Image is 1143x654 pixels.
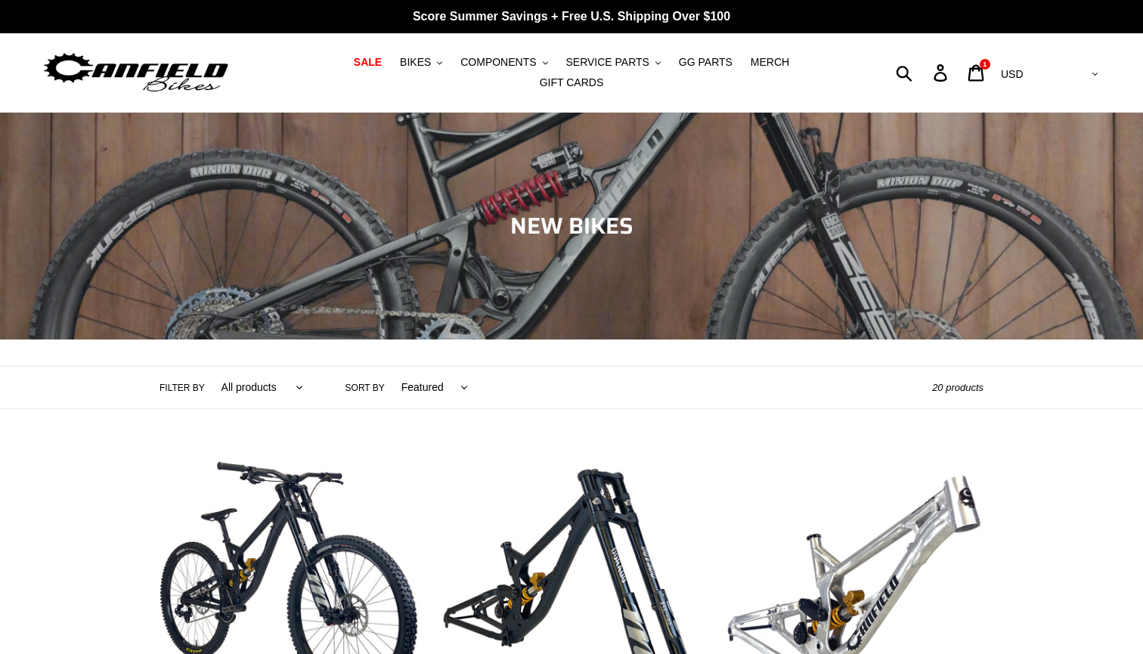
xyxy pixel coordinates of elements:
[932,382,983,393] span: 20 products
[983,60,987,68] span: 1
[160,381,205,395] label: Filter by
[42,49,231,97] img: Canfield Bikes
[558,52,668,73] button: SERVICE PARTS
[743,52,797,73] a: MERCH
[400,56,431,69] span: BIKES
[510,208,633,243] span: NEW BIKES
[345,381,385,395] label: Sort by
[671,52,740,73] a: GG PARTS
[532,73,612,93] a: GIFT CARDS
[959,57,995,89] a: 1
[453,52,555,73] button: COMPONENTS
[751,56,789,69] span: MERCH
[540,76,604,89] span: GIFT CARDS
[346,52,389,73] a: SALE
[354,56,382,69] span: SALE
[679,56,733,69] span: GG PARTS
[565,56,649,69] span: SERVICE PARTS
[392,52,450,73] button: BIKES
[460,56,536,69] span: COMPONENTS
[904,56,943,89] input: Search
